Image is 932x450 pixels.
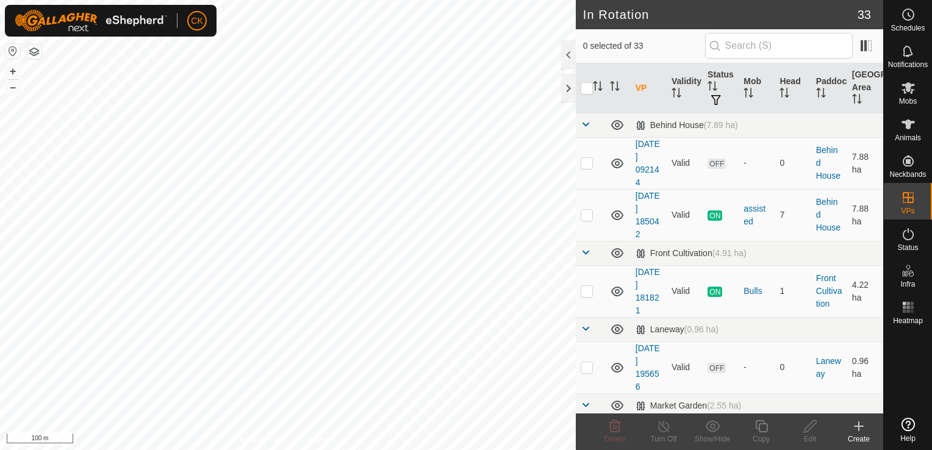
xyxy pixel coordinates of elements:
[744,202,770,228] div: assisted
[712,248,747,258] span: (4.91 ha)
[900,435,916,442] span: Help
[897,244,918,251] span: Status
[667,265,703,317] td: Valid
[667,341,703,393] td: Valid
[847,63,883,113] th: [GEOGRAPHIC_DATA] Area
[604,435,626,443] span: Delete
[707,401,741,410] span: (2.55 ha)
[775,189,811,241] td: 7
[811,63,847,113] th: Paddock
[889,171,926,178] span: Neckbands
[901,207,914,215] span: VPs
[639,434,688,445] div: Turn Off
[888,61,928,68] span: Notifications
[737,434,786,445] div: Copy
[708,363,726,373] span: OFF
[775,265,811,317] td: 1
[593,83,603,93] p-sorticon: Activate to sort
[816,273,842,309] a: Front Cultivation
[636,267,660,315] a: [DATE] 181821
[191,15,203,27] span: CK
[834,434,883,445] div: Create
[636,191,660,239] a: [DATE] 185042
[15,10,167,32] img: Gallagher Logo
[27,45,41,59] button: Map Layers
[636,324,719,335] div: Laneway
[631,63,667,113] th: VP
[899,98,917,105] span: Mobs
[816,90,826,99] p-sorticon: Activate to sort
[816,145,841,180] a: Behind House
[667,137,703,189] td: Valid
[672,90,681,99] p-sorticon: Activate to sort
[708,83,717,93] p-sorticon: Activate to sort
[847,189,883,241] td: 7.88 ha
[893,317,923,324] span: Heatmap
[240,434,285,445] a: Privacy Policy
[816,356,841,379] a: Laneway
[688,434,737,445] div: Show/Hide
[884,413,932,447] a: Help
[744,157,770,170] div: -
[636,401,741,411] div: Market Garden
[775,341,811,393] td: 0
[847,137,883,189] td: 7.88 ha
[583,7,858,22] h2: In Rotation
[775,137,811,189] td: 0
[636,139,660,187] a: [DATE] 092144
[704,120,738,130] span: (7.89 ha)
[5,44,20,59] button: Reset Map
[858,5,871,24] span: 33
[610,83,620,93] p-sorticon: Activate to sort
[780,90,789,99] p-sorticon: Activate to sort
[684,324,719,334] span: (0.96 ha)
[852,96,862,105] p-sorticon: Activate to sort
[744,361,770,374] div: -
[636,120,738,130] div: Behind House
[705,33,853,59] input: Search (S)
[816,197,841,232] a: Behind House
[744,90,753,99] p-sorticon: Activate to sort
[300,434,336,445] a: Contact Us
[703,63,739,113] th: Status
[708,210,722,221] span: ON
[744,285,770,298] div: Bulls
[708,159,726,169] span: OFF
[636,343,660,391] a: [DATE] 195656
[847,341,883,393] td: 0.96 ha
[667,63,703,113] th: Validity
[5,80,20,95] button: –
[891,24,925,32] span: Schedules
[583,40,705,52] span: 0 selected of 33
[847,265,883,317] td: 4.22 ha
[636,248,747,259] div: Front Cultivation
[786,434,834,445] div: Edit
[739,63,775,113] th: Mob
[5,64,20,79] button: +
[900,280,915,288] span: Infra
[775,63,811,113] th: Head
[895,134,921,141] span: Animals
[667,189,703,241] td: Valid
[708,287,722,297] span: ON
